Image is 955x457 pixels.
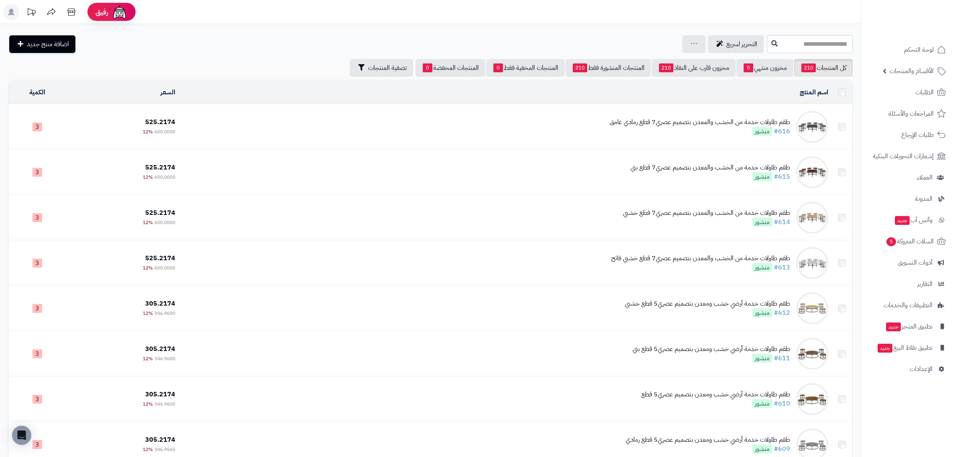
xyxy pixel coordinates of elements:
a: #609 [774,444,790,454]
span: 346.9565 [154,446,175,453]
span: المراجعات والأسئلة [888,108,934,119]
span: منشور [752,172,772,181]
span: تصفية المنتجات [368,63,407,73]
span: 600.0000 [154,128,175,135]
img: طقم طاولات خدمة من الخشب والمعدن بتصميم عصري7 قطع بني [796,156,828,188]
div: طقم طاولات خدمة من الخشب والمعدن بتصميم عصري7 قطع بني [631,163,790,172]
a: تحديثات المنصة [21,4,41,22]
a: الكمية [29,88,45,97]
span: 346.9600 [154,400,175,408]
span: 210 [659,63,673,72]
span: المدونة [915,193,933,204]
div: طقم طاولات خدمة أرضي خشب ومعدن بتصميم عصري5 قطع [641,390,790,399]
a: طلبات الإرجاع [866,125,950,145]
div: طقم طاولات خدمة أرضي خشب ومعدن بتصميم عصري5 قطع رمادي [626,435,790,445]
span: اضافة منتج جديد [27,39,69,49]
span: 305.2174 [145,344,175,354]
span: جديد [895,216,910,225]
a: تطبيق المتجرجديد [866,317,950,336]
a: #611 [774,353,790,363]
span: الأقسام والمنتجات [890,65,934,77]
a: #612 [774,308,790,318]
span: 525.2174 [145,117,175,127]
img: logo-2.png [900,6,947,23]
div: طقم طاولات خدمة أرضي خشب ومعدن بتصميم عصري5 قطع خشبي [625,299,790,308]
a: مخزون قارب على النفاذ210 [652,59,736,77]
span: 0 [423,63,432,72]
div: طقم طاولات خدمة من الخشب والمعدن بتصميم عصري7 قطع خشبي [623,208,790,218]
a: اسم المنتج [800,88,828,97]
span: منشور [752,445,772,453]
img: ai-face.png [112,4,128,20]
a: #616 [774,126,790,136]
a: تطبيق نقاط البيعجديد [866,338,950,357]
a: التقارير [866,274,950,294]
img: طقم طاولات خدمة أرضي خشب ومعدن بتصميم عصري5 قطع خشبي [796,292,828,324]
span: جديد [878,344,892,353]
span: العملاء [917,172,933,183]
span: 12% [143,173,153,181]
span: 305.2174 [145,435,175,445]
span: 346.9600 [154,310,175,317]
span: 3 [32,259,42,267]
span: 525.2174 [145,163,175,172]
a: إشعارات التحويلات البنكية [866,147,950,166]
div: طقم طاولات خدمة من الخشب والمعدن بتصميم عصري7 قطع رمادي غامق [610,118,790,127]
span: رفيق [95,7,108,17]
span: التحرير لسريع [726,39,757,49]
img: طقم طاولات خدمة أرضي خشب ومعدن بتصميم عصري5 قطع [796,383,828,415]
span: 600.0000 [154,173,175,181]
div: Open Intercom Messenger [12,426,31,445]
span: 0 [493,63,503,72]
a: المنتجات المخفية فقط0 [486,59,565,77]
span: الطلبات [915,87,934,98]
span: 3 [32,395,42,404]
a: أدوات التسويق [866,253,950,272]
span: 525.2174 [145,253,175,263]
a: #614 [774,217,790,227]
span: 12% [143,446,153,453]
span: السلات المتروكة [886,236,934,247]
a: اضافة منتج جديد [9,35,75,53]
span: 12% [143,128,153,135]
span: جديد [886,322,901,331]
span: 12% [143,355,153,362]
img: طقم طاولات خدمة من الخشب والمعدن بتصميم عصري7 قطع خشبي فاتح [796,247,828,279]
a: المنتجات المنشورة فقط210 [566,59,651,77]
a: المدونة [866,189,950,208]
span: الإعدادات [910,363,933,375]
span: 600.0000 [154,219,175,226]
span: 600.0000 [154,264,175,271]
span: وآتس آب [894,214,933,226]
a: التطبيقات والخدمات [866,296,950,315]
span: منشور [752,218,772,226]
a: الطلبات [866,83,950,102]
a: لوحة التحكم [866,40,950,59]
div: طقم طاولات خدمة من الخشب والمعدن بتصميم عصري7 قطع خشبي فاتح [611,254,790,263]
span: تطبيق المتجر [885,321,933,332]
span: 210 [573,63,587,72]
img: طقم طاولات خدمة من الخشب والمعدن بتصميم عصري7 قطع رمادي غامق [796,111,828,143]
span: 305.2174 [145,390,175,399]
span: 3 [32,440,42,449]
a: السعر [160,88,175,97]
button: تصفية المنتجات [350,59,413,77]
span: 12% [143,219,153,226]
a: #615 [774,172,790,182]
span: لوحة التحكم [904,44,934,55]
span: 12% [143,400,153,408]
a: كل المنتجات210 [794,59,853,77]
a: #613 [774,263,790,272]
span: 12% [143,310,153,317]
span: تطبيق نقاط البيع [877,342,933,353]
span: 525.2174 [145,208,175,218]
img: طقم طاولات خدمة من الخشب والمعدن بتصميم عصري7 قطع خشبي [796,202,828,234]
span: أدوات التسويق [898,257,933,268]
a: التحرير لسريع [708,35,764,53]
span: التقارير [917,278,933,290]
span: 210 [801,63,816,72]
a: العملاء [866,168,950,187]
span: 305.2174 [145,299,175,308]
a: وآتس آبجديد [866,210,950,230]
span: 3 [32,122,42,131]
